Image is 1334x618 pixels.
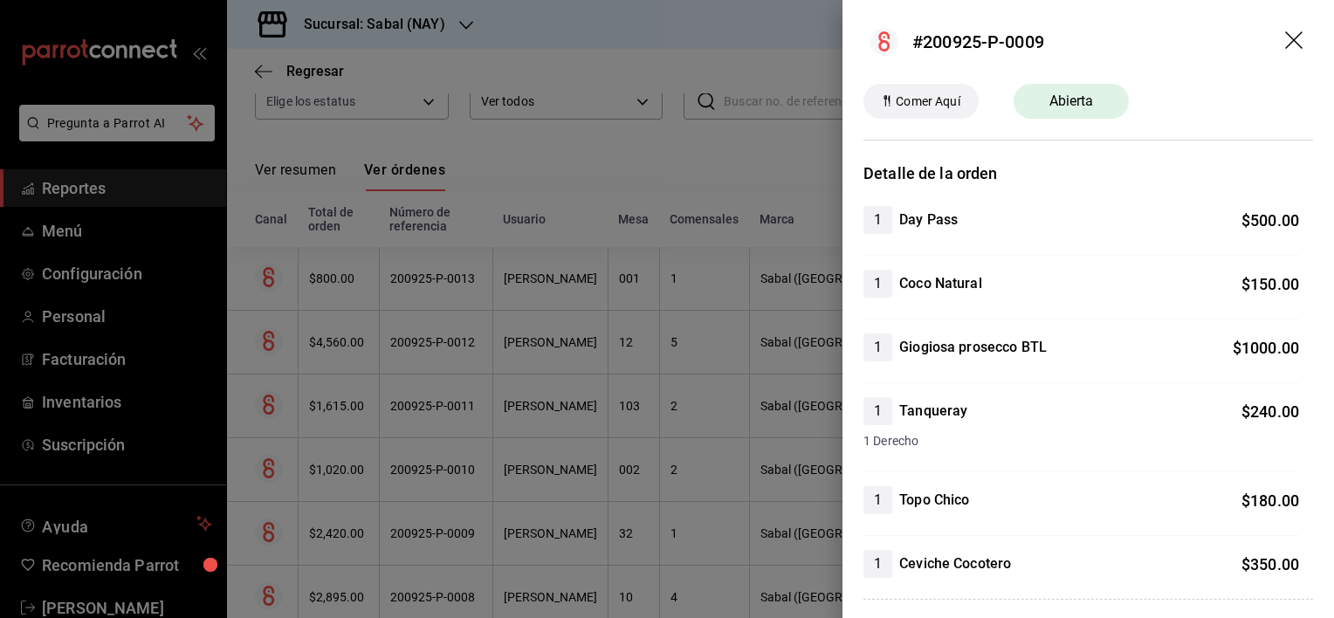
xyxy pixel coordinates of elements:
button: drag [1285,31,1306,52]
span: $ 180.00 [1241,491,1299,510]
h4: Coco Natural [899,273,982,294]
span: 1 [863,490,892,511]
div: #200925-P-0009 [912,29,1044,55]
h4: Day Pass [899,209,958,230]
span: Abierta [1039,91,1104,112]
span: Comer Aquí [889,93,966,111]
span: 1 [863,337,892,358]
h4: Ceviche Cocotero [899,553,1011,574]
h3: Detalle de la orden [863,161,1313,185]
span: $ 1000.00 [1233,339,1299,357]
h4: Topo Chico [899,490,969,511]
h4: Giogiosa prosecco BTL [899,337,1047,358]
span: $ 240.00 [1241,402,1299,421]
span: 1 [863,401,892,422]
span: 1 [863,553,892,574]
span: $ 500.00 [1241,211,1299,230]
h4: Tanqueray [899,401,967,422]
span: $ 350.00 [1241,555,1299,573]
span: 1 [863,273,892,294]
span: $ 150.00 [1241,275,1299,293]
span: 1 [863,209,892,230]
span: 1 Derecho [863,432,1299,450]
